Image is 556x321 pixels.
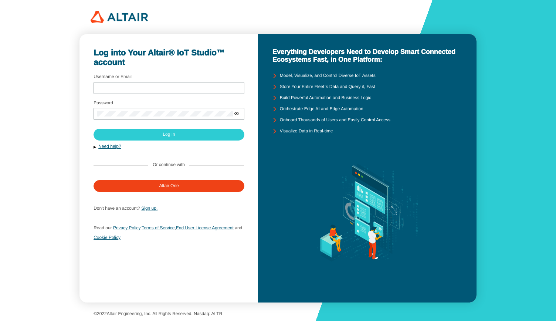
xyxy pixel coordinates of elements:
[153,162,185,168] label: Or continue with
[94,225,112,230] span: Read our
[94,311,462,317] p: © Altair Engineering, Inc. All Rights Reserved. Nasdaq: ALTR
[280,73,376,78] unity-typography: Model, Visualize, and Control Diverse IoT Assets
[141,206,157,211] a: Sign up.
[94,235,121,240] a: Cookie Policy
[280,118,390,123] unity-typography: Onboard Thousands of Users and Easily Control Access
[91,11,148,23] img: 320px-Altair_logo.png
[280,84,375,89] unity-typography: Store Your Entire Fleet`s Data and Query it, Fast
[142,225,174,230] a: Terms of Service
[94,223,244,242] p: , ,
[235,225,242,230] span: and
[280,129,333,134] unity-typography: Visualize Data in Real-time
[272,48,462,63] unity-typography: Everything Developers Need to Develop Smart Connected Ecosystems Fast, in One Platform:
[94,74,132,79] label: Username or Email
[94,206,140,211] span: Don't have an account?
[280,107,363,112] unity-typography: Orchestrate Edge AI and Edge Automation
[97,311,107,316] span: 2022
[94,100,113,105] label: Password
[306,137,429,288] img: background.svg
[94,143,244,150] button: Need help?
[176,225,234,230] a: End User License Agreement
[94,48,244,67] unity-typography: Log into Your Altair® IoT Studio™ account
[113,225,140,230] a: Privacy Policy
[98,144,121,149] a: Need help?
[280,95,371,101] unity-typography: Build Powerful Automation and Business Logic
